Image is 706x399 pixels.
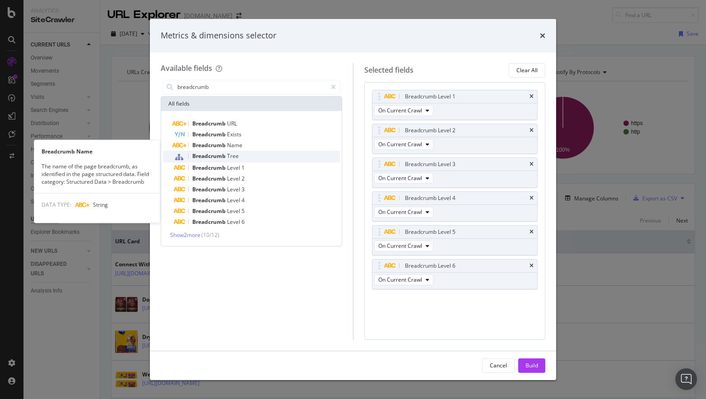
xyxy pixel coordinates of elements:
div: Breadcrumb Level 2 [405,126,455,135]
button: On Current Crawl [374,139,433,150]
span: Breadcrumb [192,164,227,172]
span: 3 [242,186,245,193]
button: On Current Crawl [374,241,433,251]
button: On Current Crawl [374,173,433,184]
div: Breadcrumb Level 5 [405,227,455,237]
div: times [529,128,534,133]
span: Breadcrumb [192,175,227,182]
span: 6 [242,218,245,226]
div: Breadcrumb Name [34,148,160,155]
span: Level [227,207,242,215]
div: Breadcrumb Level 5timesOn Current Crawl [372,225,538,255]
span: 4 [242,196,245,204]
div: Breadcrumb Level 6timesOn Current Crawl [372,259,538,289]
div: times [529,195,534,201]
button: Clear All [509,63,545,78]
div: Breadcrumb Level 3 [405,160,455,169]
span: On Current Crawl [378,107,422,114]
span: Breadcrumb [192,141,227,149]
div: Breadcrumb Level 1timesOn Current Crawl [372,90,538,120]
div: Breadcrumb Level 2timesOn Current Crawl [372,124,538,154]
div: Open Intercom Messenger [675,368,697,390]
span: Breadcrumb [192,218,227,226]
span: Breadcrumb [192,152,227,160]
div: Breadcrumb Level 3timesOn Current Crawl [372,158,538,188]
span: Name [227,141,242,149]
span: ( 10 / 12 ) [201,231,219,239]
div: times [529,94,534,99]
span: Level [227,196,242,204]
span: Breadcrumb [192,196,227,204]
div: times [529,263,534,269]
span: On Current Crawl [378,174,422,182]
span: Breadcrumb [192,120,227,127]
button: Cancel [482,358,515,373]
span: Show 2 more [170,231,200,239]
span: Level [227,186,242,193]
input: Search by field name [176,80,327,94]
span: URL [227,120,237,127]
div: Breadcrumb Level 6 [405,261,455,270]
span: 2 [242,175,245,182]
div: The name of the page breadcrumb, as identified in the page structured data. Field category: Struc... [34,162,160,186]
span: Level [227,175,242,182]
span: Breadcrumb [192,207,227,215]
div: Available fields [161,63,212,73]
span: On Current Crawl [378,140,422,148]
div: Breadcrumb Level 4 [405,194,455,203]
div: All fields [161,97,342,111]
div: times [529,162,534,167]
span: 1 [242,164,245,172]
div: Metrics & dimensions selector [161,30,276,42]
div: times [529,229,534,235]
span: On Current Crawl [378,276,422,283]
div: Build [525,362,538,369]
span: On Current Crawl [378,208,422,216]
span: Breadcrumb [192,130,227,138]
button: On Current Crawl [374,105,433,116]
span: Breadcrumb [192,186,227,193]
span: Level [227,164,242,172]
button: Build [518,358,545,373]
div: Cancel [490,362,507,369]
div: Breadcrumb Level 1 [405,92,455,101]
div: Breadcrumb Level 4timesOn Current Crawl [372,191,538,222]
span: On Current Crawl [378,242,422,250]
span: Tree [227,152,239,160]
span: Level [227,218,242,226]
span: 5 [242,207,245,215]
div: Clear All [516,66,538,74]
button: On Current Crawl [374,207,433,218]
div: Selected fields [364,65,413,75]
div: times [540,30,545,42]
span: Exists [227,130,242,138]
div: modal [150,19,556,380]
button: On Current Crawl [374,274,433,285]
